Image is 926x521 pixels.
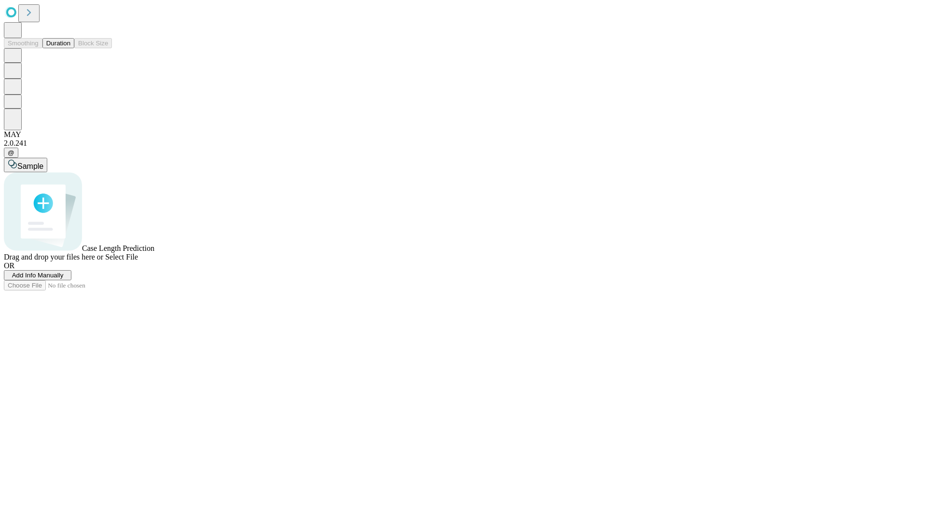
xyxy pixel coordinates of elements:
[4,130,922,139] div: MAY
[4,253,103,261] span: Drag and drop your files here or
[4,139,922,148] div: 2.0.241
[4,261,14,270] span: OR
[105,253,138,261] span: Select File
[17,162,43,170] span: Sample
[4,270,71,280] button: Add Info Manually
[42,38,74,48] button: Duration
[4,38,42,48] button: Smoothing
[74,38,112,48] button: Block Size
[12,272,64,279] span: Add Info Manually
[82,244,154,252] span: Case Length Prediction
[4,158,47,172] button: Sample
[8,149,14,156] span: @
[4,148,18,158] button: @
